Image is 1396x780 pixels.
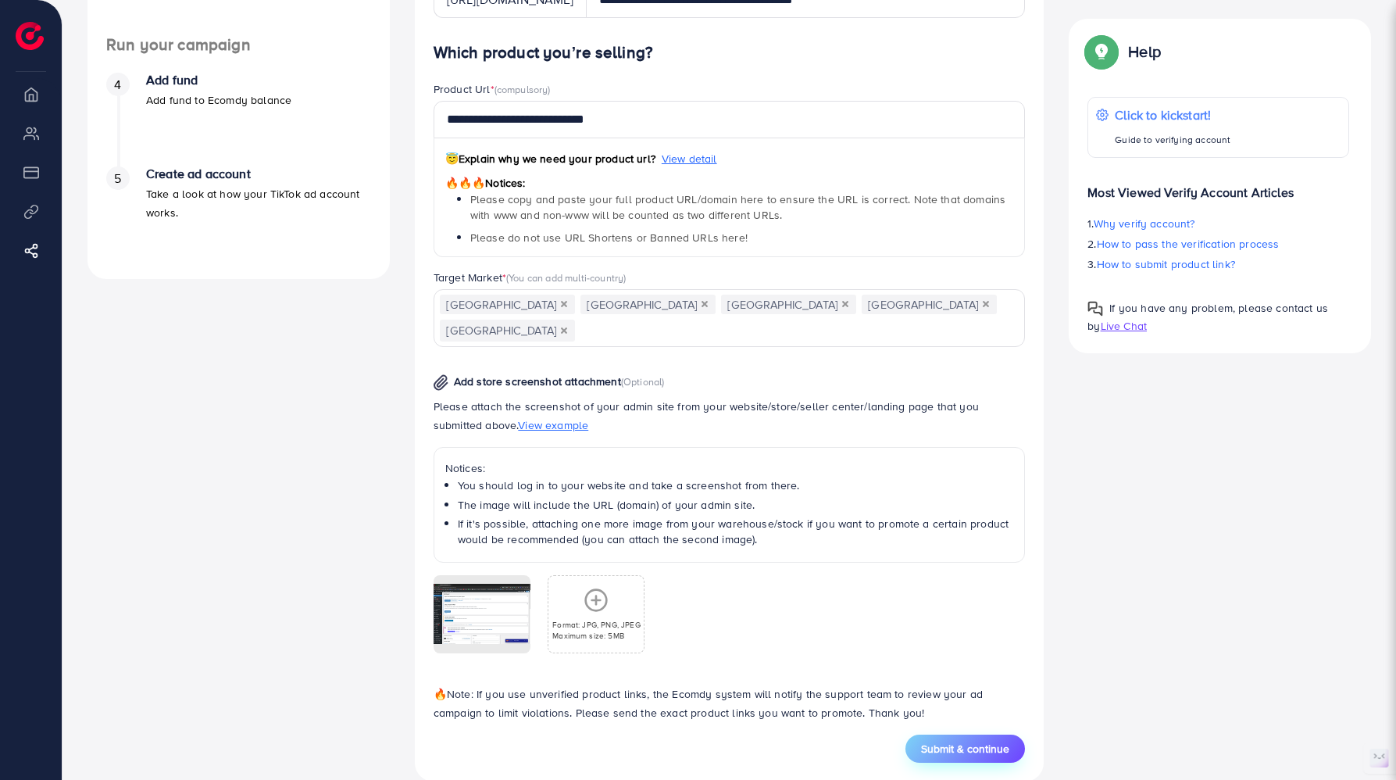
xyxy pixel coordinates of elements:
li: You should log in to your website and take a screenshot from there. [458,478,1014,493]
span: [GEOGRAPHIC_DATA] [721,295,856,315]
p: Help [1128,42,1161,61]
div: Search for option [434,289,1026,347]
span: Submit & continue [921,741,1009,757]
label: Target Market [434,270,627,285]
span: View example [518,417,588,433]
img: img uploaded [434,584,530,645]
button: Deselect Pakistan [560,300,568,308]
h4: Create ad account [146,166,371,181]
img: logo [16,22,44,50]
p: Maximum size: 5MB [552,630,641,641]
span: 5 [114,170,121,188]
span: (Optional) [621,374,665,388]
button: Deselect Saudi Arabia [701,300,709,308]
span: [GEOGRAPHIC_DATA] [440,320,575,342]
span: Notices: [445,175,526,191]
p: Notices: [445,459,1014,478]
p: 1. [1087,214,1349,233]
span: Why verify account? [1094,216,1195,231]
h4: Add fund [146,73,291,88]
span: Add store screenshot attachment [454,374,621,389]
span: 🔥 [434,686,447,702]
span: 😇 [445,151,459,166]
button: Deselect United Arab Emirates [841,300,849,308]
li: If it's possible, attaching one more image from your warehouse/stock if you want to promote a cer... [458,516,1014,548]
p: Format: JPG, PNG, JPEG [552,619,641,630]
p: 2. [1087,234,1349,253]
span: Live Chat [1101,318,1147,334]
button: Submit & continue [905,735,1025,763]
iframe: Chat [1330,710,1384,768]
li: The image will include the URL (domain) of your admin site. [458,497,1014,513]
span: [GEOGRAPHIC_DATA] [440,295,575,315]
li: Create ad account [87,166,390,260]
p: Take a look at how your TikTok ad account works. [146,184,371,222]
p: Guide to verifying account [1115,131,1230,149]
li: Add fund [87,73,390,166]
h4: Run your campaign [87,35,390,55]
p: Please attach the screenshot of your admin site from your website/store/seller center/landing pag... [434,397,1026,435]
p: 3. [1087,255,1349,274]
input: Search for option [577,319,1005,343]
p: Note: If you use unverified product links, the Ecomdy system will notify the support team to revi... [434,685,1026,722]
p: Add fund to Ecomdy balance [146,91,291,109]
button: Deselect United States [560,327,568,335]
span: (compulsory) [494,82,551,96]
span: Please copy and paste your full product URL/domain here to ensure the URL is correct. Note that d... [470,191,1005,223]
span: View detail [662,151,717,166]
img: img [434,374,448,391]
span: [GEOGRAPHIC_DATA] [580,295,716,315]
img: Popup guide [1087,301,1103,317]
span: Please do not use URL Shortens or Banned URLs here! [470,230,748,245]
span: If you have any problem, please contact us by [1087,300,1328,334]
span: 🔥🔥🔥 [445,175,485,191]
p: Most Viewed Verify Account Articles [1087,170,1349,202]
span: How to pass the verification process [1097,236,1280,252]
label: Product Url [434,81,551,97]
span: 4 [114,76,121,94]
h4: Which product you’re selling? [434,43,1026,63]
p: Click to kickstart! [1115,106,1230,124]
button: Deselect United Kingdom [982,300,990,308]
span: Explain why we need your product url? [445,151,655,166]
img: Popup guide [1087,38,1116,66]
span: How to submit product link? [1097,256,1235,272]
span: (You can add multi-country) [506,270,626,284]
span: [GEOGRAPHIC_DATA] [862,295,997,315]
